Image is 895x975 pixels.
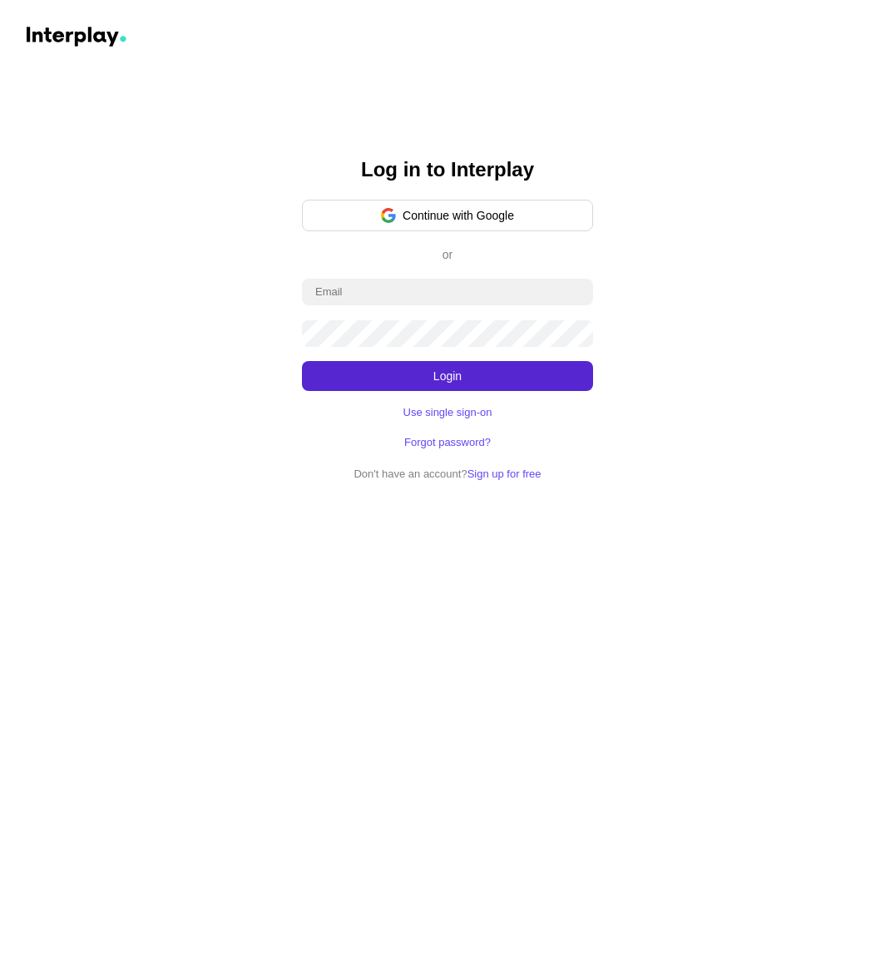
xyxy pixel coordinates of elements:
button: Login [302,361,593,391]
input: Email [302,279,593,305]
button: Continue with Google [302,200,593,231]
p: Don't have an account? [344,464,551,484]
a: Sign up for free [469,468,551,481]
p: Log in to Interplay [302,160,593,180]
p: or [442,245,453,265]
a: Forgot password? [401,434,494,451]
a: Use single sign-on [399,404,497,421]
